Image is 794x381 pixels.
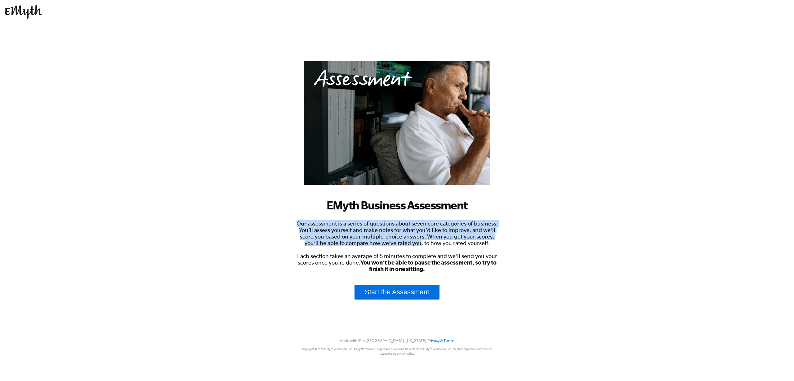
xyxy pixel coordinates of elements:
[301,337,493,344] p: Made with in [GEOGRAPHIC_DATA], [US_STATE].
[297,220,498,272] span: Our assessment is a series of questions about seven core categories of business. You’ll assess yo...
[355,285,439,300] a: Start the Assessment
[427,338,455,343] a: Privacy & Terms
[295,198,499,212] h1: EMyth Business Assessment
[763,351,794,381] iframe: Chat Widget
[304,61,490,185] img: business-systems-assessment
[5,5,42,19] img: EMyth
[763,351,794,381] div: Chat-Widget
[301,347,493,356] p: Copyright © 2025 E-Myth Worldwide, Inc. All rights reserved. EMyth and E-Myth are trademarks of E...
[360,259,497,272] strong: You won’t be able to pause the assessment, so try to finish it in one sitting.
